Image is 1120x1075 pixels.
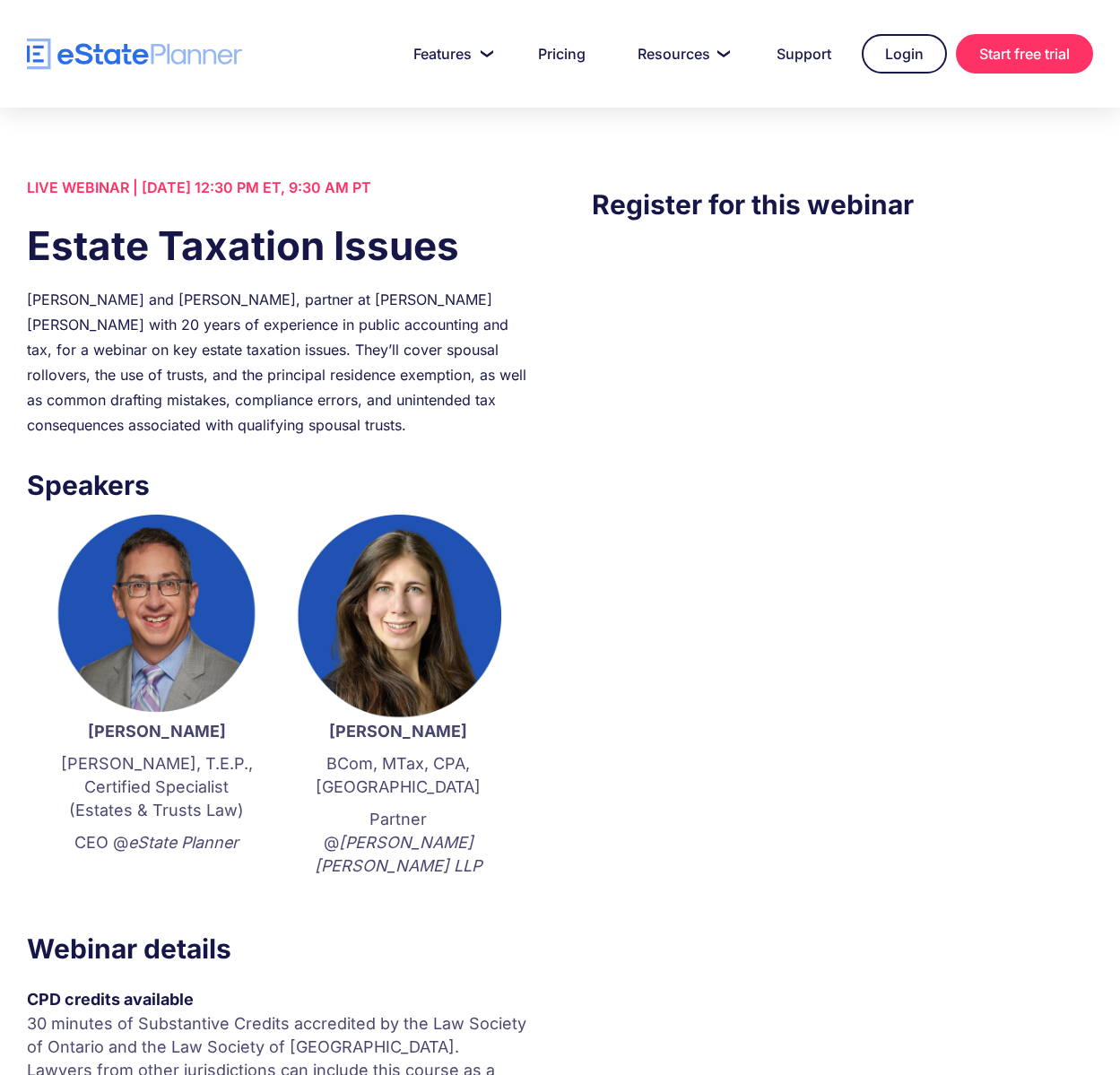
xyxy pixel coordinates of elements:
[592,261,1093,395] iframe: Form 0
[27,287,528,438] div: [PERSON_NAME] and [PERSON_NAME], partner at [PERSON_NAME] [PERSON_NAME] with 20 years of experien...
[392,36,508,72] a: Features
[27,175,528,200] div: LIVE WEBINAR | [DATE] 12:30 PM ET, 9:30 AM PT
[54,831,259,854] p: CEO @
[862,34,947,74] a: Login
[88,722,226,741] strong: [PERSON_NAME]
[295,752,500,799] p: BCom, MTax, CPA, [GEOGRAPHIC_DATA]
[956,34,1093,74] a: Start free trial
[27,928,528,969] h3: Webinar details
[295,887,500,910] p: ‍
[315,833,482,875] em: [PERSON_NAME] [PERSON_NAME] LLP
[27,464,528,506] h3: Speakers
[27,218,528,273] h1: Estate Taxation Issues
[54,863,259,887] p: ‍
[128,833,239,852] em: eState Planner
[329,722,467,741] strong: [PERSON_NAME]
[27,990,194,1009] strong: CPD credits available
[27,39,242,70] a: home
[592,184,1093,225] h3: Register for this webinar
[616,36,746,72] a: Resources
[295,808,500,878] p: Partner @
[517,36,607,72] a: Pricing
[755,36,853,72] a: Support
[54,752,259,822] p: [PERSON_NAME], T.E.P., Certified Specialist (Estates & Trusts Law)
